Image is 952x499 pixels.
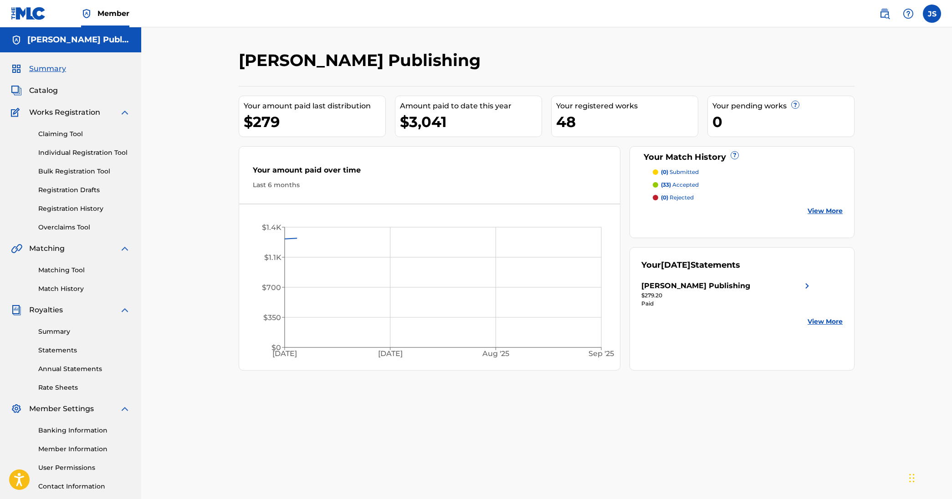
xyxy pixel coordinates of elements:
[11,7,46,20] img: MLC Logo
[272,350,297,358] tspan: [DATE]
[38,346,130,355] a: Statements
[262,223,282,232] tspan: $1.4K
[38,364,130,374] a: Annual Statements
[253,165,606,180] div: Your amount paid over time
[11,85,58,96] a: CatalogCatalog
[11,85,22,96] img: Catalog
[653,193,843,202] a: (0) rejected
[641,291,813,300] div: $279.20
[802,280,813,291] img: right chevron icon
[641,280,813,308] a: [PERSON_NAME] Publishingright chevron icon$279.20Paid
[641,280,750,291] div: [PERSON_NAME] Publishing
[264,253,282,262] tspan: $1.1K
[38,482,130,491] a: Contact Information
[11,403,22,414] img: Member Settings
[29,63,66,74] span: Summary
[11,35,22,46] img: Accounts
[119,403,130,414] img: expand
[29,85,58,96] span: Catalog
[903,8,914,19] img: help
[29,107,100,118] span: Works Registration
[262,283,281,292] tspan: $700
[661,168,699,176] p: submitted
[263,313,281,322] tspan: $350
[38,185,130,195] a: Registration Drafts
[792,101,799,108] span: ?
[38,204,130,214] a: Registration History
[712,101,854,112] div: Your pending works
[38,383,130,392] a: Rate Sheets
[38,129,130,139] a: Claiming Tool
[81,8,92,19] img: Top Rightsholder
[731,152,738,159] span: ?
[38,327,130,336] a: Summary
[661,168,668,175] span: (0)
[38,463,130,473] a: User Permissions
[400,112,542,132] div: $3,041
[556,101,698,112] div: Your registered works
[653,168,843,176] a: (0) submitted
[38,167,130,176] a: Bulk Registration Tool
[119,243,130,254] img: expand
[482,350,509,358] tspan: Aug '25
[38,284,130,294] a: Match History
[119,305,130,316] img: expand
[923,5,941,23] div: User Menu
[27,35,130,45] h5: Jeremy Siegel Publishing
[909,464,915,492] div: Drag
[926,336,952,414] iframe: Resource Center
[11,305,22,316] img: Royalties
[97,8,129,19] span: Member
[556,112,698,132] div: 48
[653,181,843,189] a: (33) accepted
[641,151,843,163] div: Your Match History
[712,112,854,132] div: 0
[119,107,130,118] img: expand
[899,5,917,23] div: Help
[29,305,63,316] span: Royalties
[38,444,130,454] a: Member Information
[38,148,130,158] a: Individual Registration Tool
[641,300,813,308] div: Paid
[271,343,281,352] tspan: $0
[879,8,890,19] img: search
[38,265,130,275] a: Matching Tool
[38,223,130,232] a: Overclaims Tool
[400,101,542,112] div: Amount paid to date this year
[11,63,66,74] a: SummarySummary
[29,243,65,254] span: Matching
[661,181,699,189] p: accepted
[29,403,94,414] span: Member Settings
[378,350,403,358] tspan: [DATE]
[253,180,606,190] div: Last 6 months
[906,455,952,499] iframe: Chat Widget
[661,193,694,202] p: rejected
[808,317,843,326] a: View More
[661,181,671,188] span: (33)
[239,50,485,71] h2: [PERSON_NAME] Publishing
[875,5,894,23] a: Public Search
[589,350,614,358] tspan: Sep '25
[244,101,385,112] div: Your amount paid last distribution
[244,112,385,132] div: $279
[11,243,22,254] img: Matching
[641,259,740,271] div: Your Statements
[661,260,691,270] span: [DATE]
[38,426,130,435] a: Banking Information
[661,194,668,201] span: (0)
[11,63,22,74] img: Summary
[808,206,843,216] a: View More
[11,107,23,118] img: Works Registration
